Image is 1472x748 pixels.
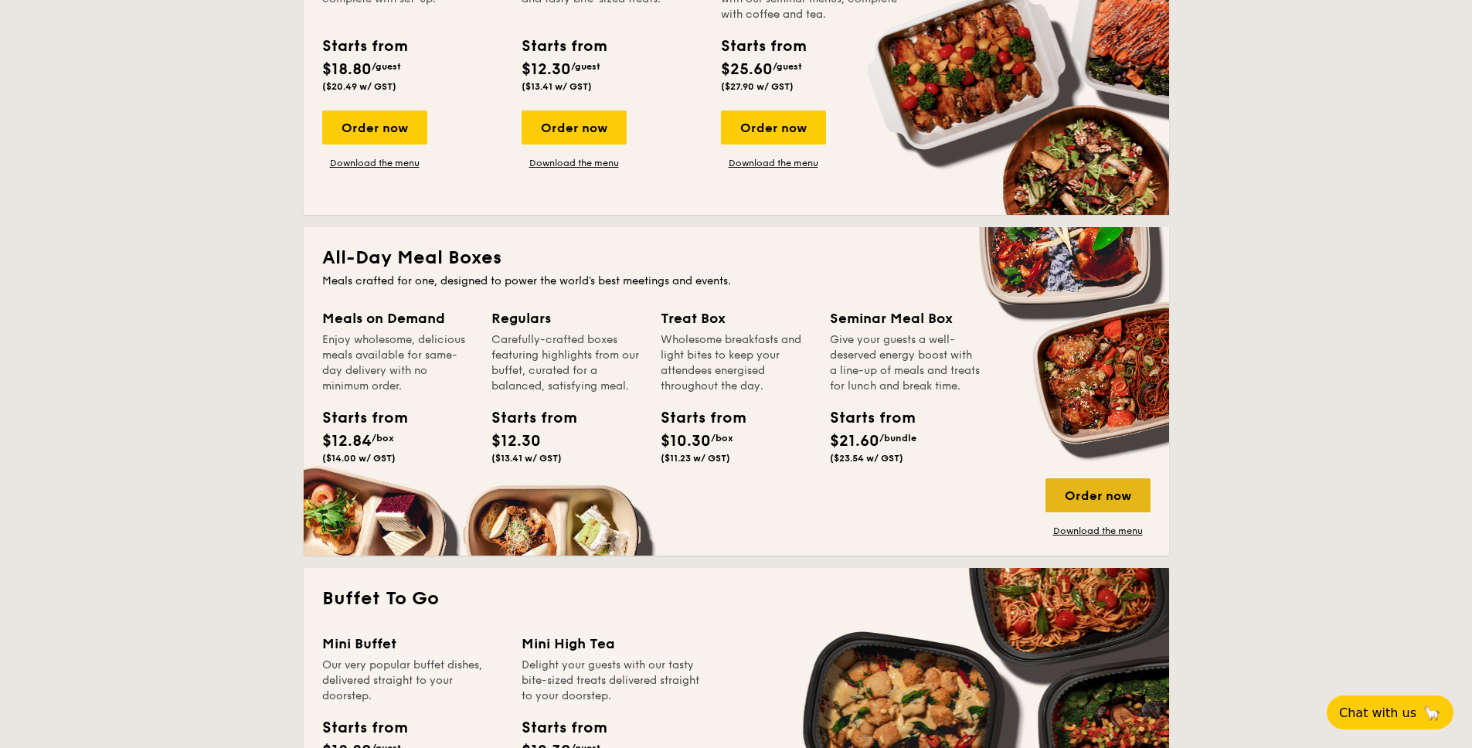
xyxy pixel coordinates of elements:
[372,61,401,72] span: /guest
[491,332,642,394] div: Carefully-crafted boxes featuring highlights from our buffet, curated for a balanced, satisfying ...
[322,432,372,450] span: $12.84
[879,433,916,444] span: /bundle
[372,433,394,444] span: /box
[721,60,773,79] span: $25.60
[322,35,406,58] div: Starts from
[322,81,396,92] span: ($20.49 w/ GST)
[491,432,541,450] span: $12.30
[1045,525,1151,537] a: Download the menu
[830,406,899,430] div: Starts from
[721,157,826,169] a: Download the menu
[522,81,592,92] span: ($13.41 w/ GST)
[522,716,606,739] div: Starts from
[522,35,606,58] div: Starts from
[491,453,562,464] span: ($13.41 w/ GST)
[522,60,571,79] span: $12.30
[322,110,427,144] div: Order now
[721,110,826,144] div: Order now
[322,716,406,739] div: Starts from
[773,61,802,72] span: /guest
[322,157,427,169] a: Download the menu
[1423,704,1441,722] span: 🦙
[522,633,702,654] div: Mini High Tea
[721,81,794,92] span: ($27.90 w/ GST)
[322,308,473,329] div: Meals on Demand
[322,633,503,654] div: Mini Buffet
[322,60,372,79] span: $18.80
[522,110,627,144] div: Order now
[322,274,1151,289] div: Meals crafted for one, designed to power the world's best meetings and events.
[661,432,711,450] span: $10.30
[1327,695,1453,729] button: Chat with us🦙
[1045,478,1151,512] div: Order now
[661,332,811,394] div: Wholesome breakfasts and light bites to keep your attendees energised throughout the day.
[830,453,903,464] span: ($23.54 w/ GST)
[1339,705,1416,720] span: Chat with us
[491,308,642,329] div: Regulars
[830,432,879,450] span: $21.60
[721,35,805,58] div: Starts from
[322,246,1151,270] h2: All-Day Meal Boxes
[522,157,627,169] a: Download the menu
[322,586,1151,611] h2: Buffet To Go
[711,433,733,444] span: /box
[830,332,981,394] div: Give your guests a well-deserved energy boost with a line-up of meals and treats for lunch and br...
[571,61,600,72] span: /guest
[491,406,561,430] div: Starts from
[661,453,730,464] span: ($11.23 w/ GST)
[322,332,473,394] div: Enjoy wholesome, delicious meals available for same-day delivery with no minimum order.
[322,453,396,464] span: ($14.00 w/ GST)
[522,658,702,704] div: Delight your guests with our tasty bite-sized treats delivered straight to your doorstep.
[322,406,392,430] div: Starts from
[661,406,730,430] div: Starts from
[322,658,503,704] div: Our very popular buffet dishes, delivered straight to your doorstep.
[661,308,811,329] div: Treat Box
[830,308,981,329] div: Seminar Meal Box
